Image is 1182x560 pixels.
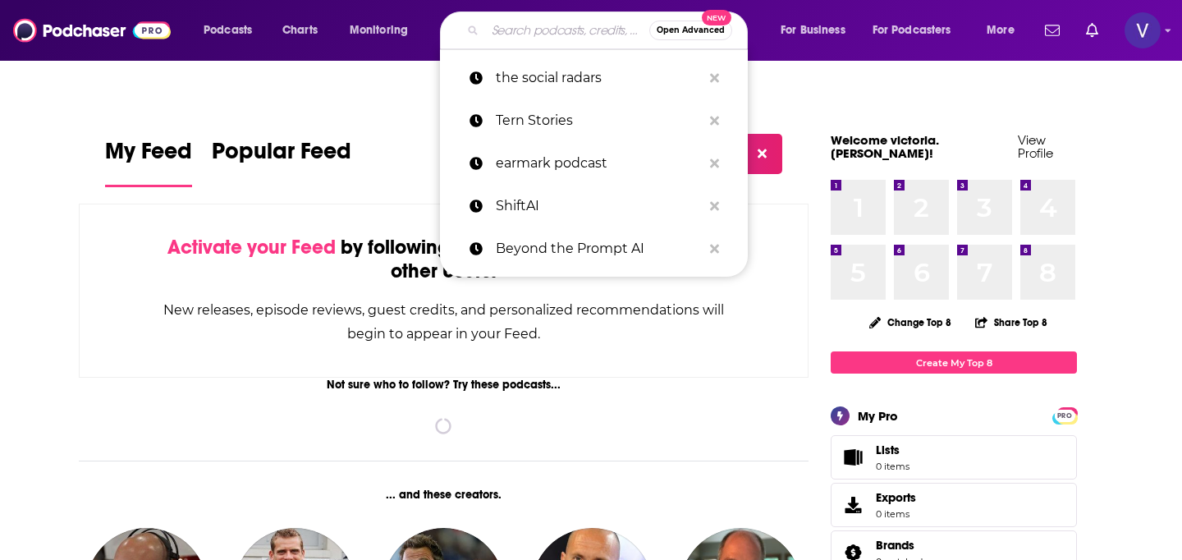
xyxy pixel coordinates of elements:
span: Lists [876,443,900,457]
a: Exports [831,483,1077,527]
div: Not sure who to follow? Try these podcasts... [79,378,809,392]
button: Change Top 8 [859,312,961,333]
input: Search podcasts, credits, & more... [485,17,649,44]
button: open menu [769,17,866,44]
a: Welcome victoria.[PERSON_NAME]! [831,132,939,161]
span: 0 items [876,508,916,520]
span: PRO [1055,410,1074,422]
a: Charts [272,17,328,44]
img: Podchaser - Follow, Share and Rate Podcasts [13,15,171,46]
button: open menu [192,17,273,44]
span: Open Advanced [657,26,725,34]
span: Activate your Feed [167,235,336,259]
p: the social radars [496,57,702,99]
button: open menu [975,17,1035,44]
div: My Pro [858,408,898,424]
a: the social radars [440,57,748,99]
a: ShiftAI [440,185,748,227]
a: Lists [831,435,1077,480]
span: Brands [876,538,914,553]
div: by following Podcasts, Creators, Lists, and other Users! [162,236,726,283]
div: New releases, episode reviews, guest credits, and personalized recommendations will begin to appe... [162,298,726,346]
a: Create My Top 8 [831,351,1077,374]
p: Tern Stories [496,99,702,142]
span: My Feed [105,137,192,175]
span: Exports [876,490,916,505]
a: View Profile [1018,132,1053,161]
span: Charts [282,19,318,42]
a: Beyond the Prompt AI [440,227,748,270]
button: Share Top 8 [974,306,1048,338]
span: Exports [836,493,869,516]
span: For Podcasters [873,19,951,42]
a: Show notifications dropdown [1079,16,1105,44]
button: Open AdvancedNew [649,21,732,40]
span: New [702,10,731,25]
a: earmark podcast [440,142,748,185]
a: My Feed [105,137,192,187]
img: User Profile [1125,12,1161,48]
div: Search podcasts, credits, & more... [456,11,763,49]
p: ShiftAI [496,185,702,227]
button: Show profile menu [1125,12,1161,48]
span: Popular Feed [212,137,351,175]
div: ... and these creators. [79,488,809,502]
span: More [987,19,1015,42]
a: PRO [1055,409,1074,421]
a: Brands [876,538,923,553]
span: For Business [781,19,845,42]
span: Monitoring [350,19,408,42]
a: Tern Stories [440,99,748,142]
button: open menu [862,17,975,44]
button: open menu [338,17,429,44]
span: Logged in as victoria.wilson [1125,12,1161,48]
p: Beyond the Prompt AI [496,227,702,270]
a: Popular Feed [212,137,351,187]
p: earmark podcast [496,142,702,185]
span: Podcasts [204,19,252,42]
span: Lists [836,446,869,469]
a: Show notifications dropdown [1038,16,1066,44]
span: Lists [876,443,909,457]
span: 0 items [876,461,909,472]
